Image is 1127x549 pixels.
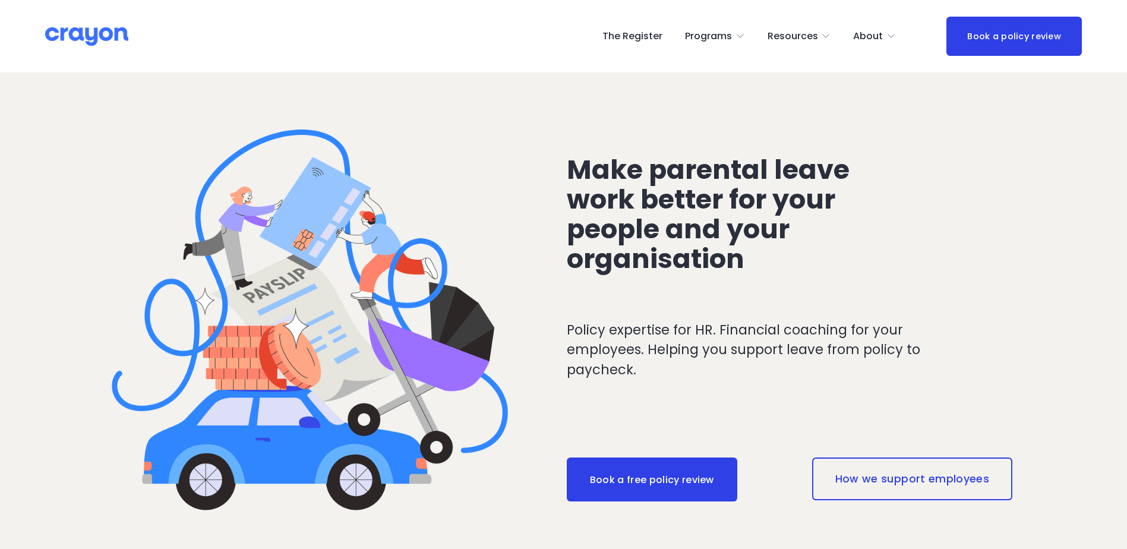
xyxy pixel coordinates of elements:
a: The Register [602,27,662,46]
span: Programs [685,28,732,45]
span: Make parental leave work better for your people and your organisation [567,151,855,277]
span: Resources [768,28,818,45]
a: folder dropdown [685,27,745,46]
a: Book a free policy review [567,457,737,501]
a: folder dropdown [768,27,831,46]
a: folder dropdown [853,27,896,46]
span: About [853,28,883,45]
p: Policy expertise for HR. Financial coaching for your employees. Helping you support leave from po... [567,320,969,380]
img: Crayon [45,26,128,47]
a: How we support employees [812,457,1012,500]
a: Book a policy review [946,17,1082,55]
